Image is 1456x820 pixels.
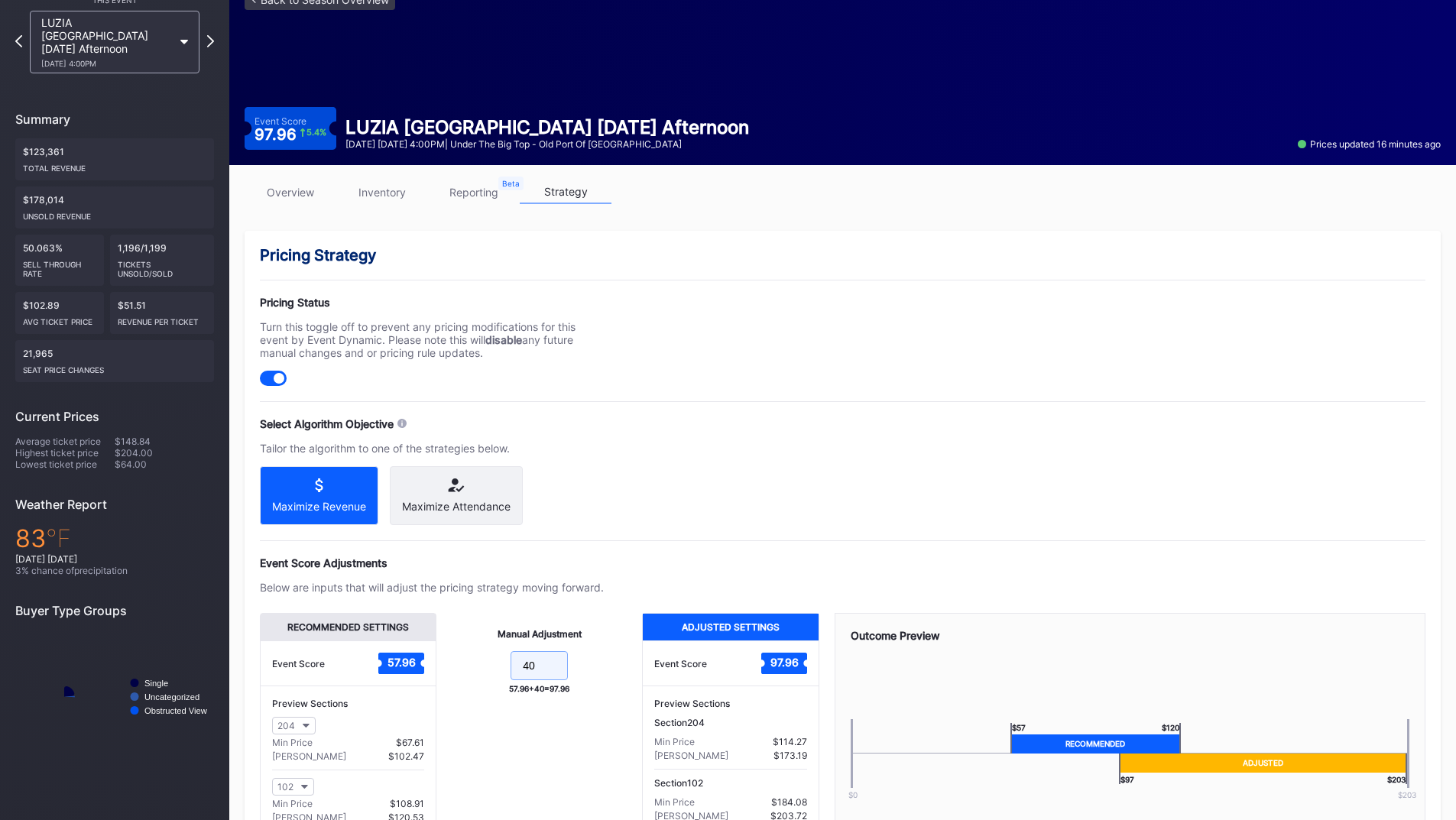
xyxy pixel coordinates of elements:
[260,556,1425,569] div: Event Score Adjustments
[23,157,206,173] div: Total Revenue
[261,614,436,640] div: Recommended Settings
[115,447,214,459] div: $204.00
[255,115,306,127] div: Event Score
[485,333,522,346] strong: disable
[23,359,206,374] div: seat price changes
[115,459,214,470] div: $64.00
[23,206,206,221] div: Unsold Revenue
[115,436,214,447] div: $148.84
[396,737,424,748] div: $67.61
[110,292,214,334] div: $51.51
[654,658,707,669] div: Event Score
[509,684,569,693] div: 57.96 + 40 = 97.96
[388,656,416,669] text: 57.96
[118,254,206,278] div: Tickets Unsold/Sold
[15,523,214,553] div: 83
[771,796,807,808] div: $184.08
[272,737,313,748] div: Min Price
[277,720,295,731] div: 204
[260,246,1425,264] div: Pricing Strategy
[770,656,798,669] text: 97.96
[15,409,214,424] div: Current Prices
[144,692,199,702] text: Uncategorized
[643,614,818,640] div: Adjusted Settings
[773,750,807,761] div: $173.19
[15,459,115,470] div: Lowest ticket price
[15,447,115,459] div: Highest ticket price
[15,112,214,127] div: Summary
[260,417,394,430] div: Select Algorithm Objective
[498,628,582,640] div: Manual Adjustment
[1119,754,1407,773] div: Adjusted
[654,796,695,808] div: Min Price
[388,750,424,762] div: $102.47
[15,235,104,286] div: 50.063%
[272,717,316,734] button: 204
[851,629,1410,642] div: Outcome Preview
[15,292,104,334] div: $102.89
[260,442,604,455] div: Tailor the algorithm to one of the strategies below.
[654,717,806,728] div: Section 204
[46,523,71,553] span: ℉
[118,311,206,326] div: Revenue per ticket
[15,497,214,512] div: Weather Report
[41,59,173,68] div: [DATE] 4:00PM
[260,581,604,594] div: Below are inputs that will adjust the pricing strategy moving forward.
[41,16,173,68] div: LUZIA [GEOGRAPHIC_DATA] [DATE] Afternoon
[428,180,520,204] a: reporting
[520,180,611,204] a: strategy
[1010,734,1181,754] div: Recommended
[277,781,293,792] div: 102
[654,736,695,747] div: Min Price
[15,553,214,565] div: [DATE] [DATE]
[144,679,168,688] text: Single
[15,630,214,763] svg: Chart title
[272,798,313,809] div: Min Price
[390,798,424,809] div: $108.91
[654,750,728,761] div: [PERSON_NAME]
[15,186,214,228] div: $178,014
[654,777,806,789] div: Section 102
[773,736,807,747] div: $114.27
[272,658,325,669] div: Event Score
[345,116,749,138] div: LUZIA [GEOGRAPHIC_DATA] [DATE] Afternoon
[15,603,214,618] div: Buyer Type Groups
[1387,773,1407,784] div: $ 203
[23,311,96,326] div: Avg ticket price
[15,340,214,382] div: 21,965
[272,778,314,796] button: 102
[255,127,327,142] div: 97.96
[1010,723,1026,734] div: $ 57
[272,500,366,513] div: Maximize Revenue
[23,254,96,278] div: Sell Through Rate
[272,750,346,762] div: [PERSON_NAME]
[260,296,604,309] div: Pricing Status
[306,128,326,137] div: 5.4 %
[1119,773,1134,784] div: $ 97
[110,235,214,286] div: 1,196/1,199
[402,500,511,513] div: Maximize Attendance
[272,698,424,709] div: Preview Sections
[144,706,208,715] text: Obstructed View
[260,320,604,359] div: Turn this toggle off to prevent any pricing modifications for this event by Event Dynamic. Please...
[826,790,880,799] div: $0
[336,180,428,204] a: inventory
[245,180,336,204] a: overview
[654,698,806,709] div: Preview Sections
[15,436,115,447] div: Average ticket price
[15,138,214,180] div: $123,361
[1380,790,1434,799] div: $ 203
[345,138,749,150] div: [DATE] [DATE] 4:00PM | Under the Big Top - Old Port of [GEOGRAPHIC_DATA]
[1162,723,1181,734] div: $ 120
[1298,138,1441,150] div: Prices updated 16 minutes ago
[15,565,214,576] div: 3 % chance of precipitation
